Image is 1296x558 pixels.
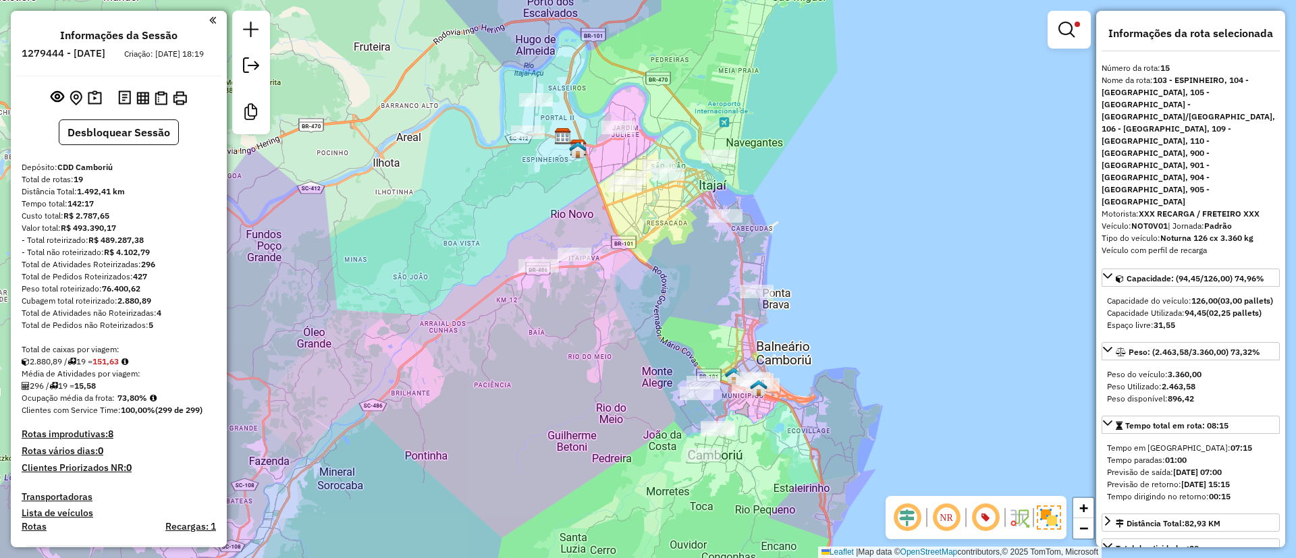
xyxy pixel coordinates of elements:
[134,88,152,107] button: Visualizar relatório de Roteirização
[22,173,216,186] div: Total de rotas:
[1102,538,1280,557] a: Total de atividades:20
[22,521,47,532] h4: Rotas
[238,16,265,47] a: Nova sessão e pesquisa
[98,445,103,457] strong: 0
[1102,244,1280,256] div: Veículo com perfil de recarga
[117,393,147,403] strong: 73,80%
[238,99,265,129] a: Criar modelo
[1107,454,1274,466] div: Tempo paradas:
[59,119,179,145] button: Desbloquear Sessão
[1189,543,1199,553] strong: 20
[88,235,144,245] strong: R$ 489.287,38
[1168,393,1194,403] strong: 896,42
[1168,221,1232,231] span: | Jornada:
[818,547,1102,558] div: Map data © contributors,© 2025 TomTom, Microsoft
[22,343,216,356] div: Total de caixas por viagem:
[1191,296,1218,306] strong: 126,00
[1231,443,1252,453] strong: 07:15
[22,405,121,415] span: Clientes com Service Time:
[22,234,216,246] div: - Total roteirizado:
[133,271,147,281] strong: 427
[22,445,216,457] h4: Rotas vários dias:
[22,358,30,366] i: Cubagem total roteirizado
[22,210,216,222] div: Custo total:
[22,382,30,390] i: Total de Atividades
[22,271,216,283] div: Total de Pedidos Roteirizados:
[117,296,151,306] strong: 2.880,89
[1107,295,1274,307] div: Capacidade do veículo:
[1073,498,1093,518] a: Zoom in
[1131,221,1168,231] strong: NOT0V01
[22,356,216,368] div: 2.880,89 / 19 =
[22,368,216,380] div: Média de Atividades por viagem:
[1102,269,1280,287] a: Capacidade: (94,45/126,00) 74,96%
[209,12,216,28] a: Clique aqui para minimizar o painel
[1102,27,1280,40] h4: Informações da rota selecionada
[119,48,209,60] div: Criação: [DATE] 18:19
[1107,381,1274,393] div: Peso Utilizado:
[115,88,134,109] button: Logs desbloquear sessão
[1102,232,1280,244] div: Tipo do veículo:
[121,405,155,415] strong: 100,00%
[750,379,767,397] img: 711 UDC Light WCL Camboriu
[1102,208,1280,220] div: Motorista:
[22,393,115,403] span: Ocupação média da frota:
[725,367,742,385] img: UDC - Cross Balneário (Simulação)
[49,382,58,390] i: Total de rotas
[569,141,587,159] img: FAD CDD Camboriú
[701,150,735,163] div: Atividade não roteirizada - CREMONA LTDA
[1154,320,1175,330] strong: 31,55
[61,223,116,233] strong: R$ 493.390,17
[1160,63,1170,73] strong: 15
[1008,507,1030,528] img: Fluxo de ruas
[1181,479,1230,489] strong: [DATE] 15:15
[856,547,858,557] span: |
[1102,363,1280,410] div: Peso: (2.463,58/3.360,00) 73,32%
[1102,220,1280,232] div: Veículo:
[1139,208,1260,219] strong: XXX RECARGA / FRETEIRO XXX
[22,319,216,331] div: Total de Pedidos não Roteirizados:
[22,380,216,392] div: 296 / 19 =
[570,139,587,157] img: CDD Camboriú
[48,87,67,109] button: Exibir sessão original
[969,501,1002,534] span: Exibir número da rota
[1107,307,1274,319] div: Capacidade Utilizada:
[1102,416,1280,434] a: Tempo total em rota: 08:15
[1102,513,1280,532] a: Distância Total:82,93 KM
[1168,369,1201,379] strong: 3.360,00
[141,259,155,269] strong: 296
[22,307,216,319] div: Total de Atividades não Roteirizadas:
[74,381,96,391] strong: 15,58
[22,462,216,474] h4: Clientes Priorizados NR:
[74,174,83,184] strong: 19
[1102,437,1280,508] div: Tempo total em rota: 08:15
[1102,342,1280,360] a: Peso: (2.463,58/3.360,00) 73,32%
[22,222,216,234] div: Valor total:
[1173,467,1222,477] strong: [DATE] 07:00
[1125,420,1228,430] span: Tempo total em rota: 08:15
[1209,491,1231,501] strong: 00:15
[22,198,216,210] div: Tempo total:
[57,162,113,172] strong: CDD Camboriú
[67,88,85,109] button: Centralizar mapa no depósito ou ponto de apoio
[238,52,265,82] a: Exportar sessão
[122,358,128,366] i: Meta Caixas/viagem: 202,58 Diferença: -50,95
[1075,22,1080,27] span: Filtro Ativo
[1185,308,1206,318] strong: 94,45
[22,161,216,173] div: Depósito:
[900,547,958,557] a: OpenStreetMap
[165,521,216,532] h4: Recargas: 1
[170,88,190,108] button: Imprimir Rotas
[930,501,963,534] span: Ocultar NR
[22,246,216,258] div: - Total não roteirizado:
[60,29,178,42] h4: Informações da Sessão
[891,501,923,534] span: Ocultar deslocamento
[148,320,153,330] strong: 5
[1107,491,1274,503] div: Tempo dirigindo no retorno:
[1206,308,1262,318] strong: (02,25 pallets)
[1079,520,1088,536] span: −
[1102,289,1280,337] div: Capacidade: (94,45/126,00) 74,96%
[1107,466,1274,478] div: Previsão de saída:
[1107,393,1274,405] div: Peso disponível:
[1116,543,1199,553] span: Total de atividades:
